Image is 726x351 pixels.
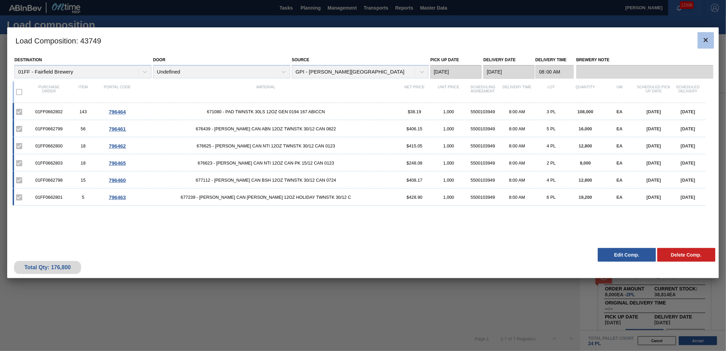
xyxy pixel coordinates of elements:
div: 5500103949 [466,143,500,148]
div: 5500103949 [466,109,500,114]
span: 677112 - CARR CAN BSH 12OZ TWNSTK 30/12 CAN 0724 [134,178,398,183]
div: 01FF0662800 [32,143,66,148]
div: 56 [66,126,100,131]
div: 15 [66,178,100,183]
span: [DATE] [647,126,661,131]
div: 8:00 AM [500,160,534,166]
div: 1,000 [432,178,466,183]
div: 5500103949 [466,126,500,131]
label: Delivery Date [483,57,515,62]
label: Door [153,57,165,62]
div: $248.08 [398,160,432,166]
span: [DATE] [647,160,661,166]
span: 676625 - CARR CAN NTI 12OZ TWNSTK 30/12 CAN 0123 [134,143,398,148]
div: 2 PL [534,160,568,166]
div: 01FF0662798 [32,178,66,183]
div: Go to Order [100,160,134,166]
span: [DATE] [647,143,661,148]
span: EA [617,178,623,183]
label: Delivery Time [535,55,574,65]
div: 18 [66,143,100,148]
span: 12,800 [579,143,592,148]
div: $406.15 [398,126,432,131]
h3: Load Composition : 43749 [7,27,719,53]
span: 16,000 [579,126,592,131]
div: 8:00 AM [500,178,534,183]
div: 4 PL [534,178,568,183]
div: UM [603,85,637,99]
div: Go to Order [100,109,134,115]
div: 5 PL [534,126,568,131]
span: EA [617,143,623,148]
span: 671080 - PAD TWNSTK 30LS 12OZ GEN 0194 167 ABICCN [134,109,398,114]
span: 677239 - CARR CAN BUD 12OZ HOLIDAY TWNSTK 30/12 C [134,195,398,200]
div: Total Qty: 176,800 [19,264,76,271]
div: Unit Price [432,85,466,99]
span: [DATE] [681,109,695,114]
span: 676623 - CARR CAN NTI 12OZ CAN PK 15/12 CAN 0123 [134,160,398,166]
div: Go to Order [100,194,134,200]
span: [DATE] [681,126,695,131]
div: Scheduled Pick up Date [637,85,671,99]
div: 8:00 AM [500,109,534,114]
div: $428.90 [398,195,432,200]
span: EA [617,195,623,200]
div: Scheduled Delivery [671,85,705,99]
div: $408.17 [398,178,432,183]
span: 796465 [109,160,126,166]
div: Scheduling Agreement [466,85,500,99]
div: 6 PL [534,195,568,200]
div: Go to Order [100,143,134,149]
div: 1,000 [432,143,466,148]
span: [DATE] [681,178,695,183]
div: 5500103949 [466,178,500,183]
div: 8:00 AM [500,126,534,131]
span: 108,000 [578,109,593,114]
span: 8,000 [580,160,591,166]
div: 01FF0662801 [32,195,66,200]
span: [DATE] [681,143,695,148]
div: 1,000 [432,126,466,131]
div: Portal code [100,85,134,99]
label: Source [292,57,309,62]
div: 3 PL [534,109,568,114]
div: Delivery Time [500,85,534,99]
div: $415.05 [398,143,432,148]
div: Purchase order [32,85,66,99]
div: 1,000 [432,109,466,114]
div: 4 PL [534,143,568,148]
div: 143 [66,109,100,114]
div: 01FF0662802 [32,109,66,114]
span: [DATE] [647,109,661,114]
div: 1,000 [432,195,466,200]
span: EA [617,126,623,131]
div: Item [66,85,100,99]
div: $38.19 [398,109,432,114]
div: 5 [66,195,100,200]
input: mm/dd/yyyy [430,65,482,79]
div: Material [134,85,398,99]
div: 8:00 AM [500,143,534,148]
button: Edit Comp. [598,248,656,262]
span: 12,800 [579,178,592,183]
button: Delete Comp. [657,248,715,262]
span: 796460 [109,177,126,183]
label: Brewery Note [576,55,713,65]
div: 01FF0662799 [32,126,66,131]
label: Destination [14,57,42,62]
span: 796461 [109,126,126,132]
span: 796463 [109,194,126,200]
label: Pick up Date [430,57,459,62]
span: 19,200 [579,195,592,200]
span: [DATE] [647,195,661,200]
div: 01FF0662803 [32,160,66,166]
div: Go to Order [100,126,134,132]
div: Lot [534,85,568,99]
div: 18 [66,160,100,166]
span: [DATE] [647,178,661,183]
div: 5500103949 [466,195,500,200]
span: [DATE] [681,195,695,200]
span: 796464 [109,109,126,115]
div: 1,000 [432,160,466,166]
span: 676439 - CARR CAN ABN 12OZ TWNSTK 30/12 CAN 0822 [134,126,398,131]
